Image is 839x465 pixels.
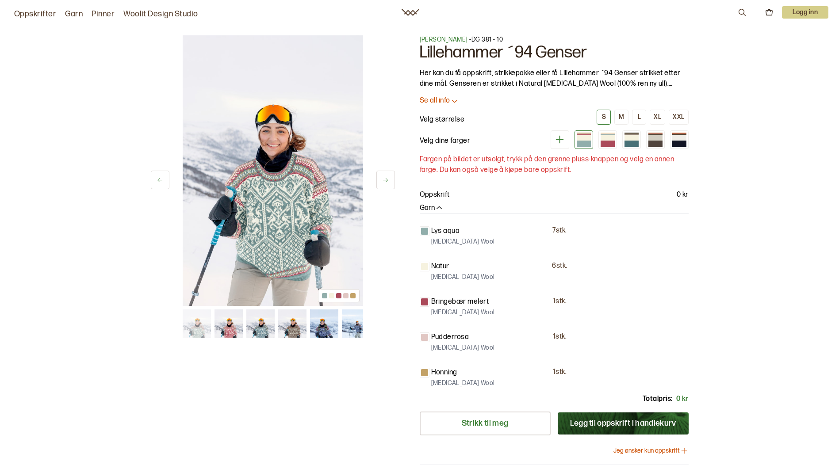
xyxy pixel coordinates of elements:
[622,130,641,149] div: Petrol (utsolgt)
[402,9,419,16] a: Woolit
[654,113,661,121] div: XL
[632,110,646,125] button: L
[431,367,457,378] p: Honning
[650,110,665,125] button: XL
[420,114,465,125] p: Velg størrelse
[553,332,567,342] p: 1 stk.
[420,412,551,435] a: Strikk til meg
[431,379,495,388] p: [MEDICAL_DATA] Wool
[431,261,449,272] p: Natur
[431,226,460,236] p: Lys aqua
[553,297,567,306] p: 1 stk.
[420,96,689,106] button: Se all info
[431,273,495,282] p: [MEDICAL_DATA] Wool
[183,35,363,306] img: Bilde av oppskrift
[782,6,828,19] p: Logg inn
[598,130,617,149] div: Bringebær (utsolgt)
[673,113,684,121] div: XXL
[553,368,567,377] p: 1 stk.
[638,113,641,121] div: L
[670,130,689,149] div: Mørk blå
[575,130,593,149] div: Mint (utsolgt)
[431,332,469,343] p: Pudderrosa
[431,308,495,317] p: [MEDICAL_DATA] Wool
[420,35,689,44] p: - DG 381 - 10
[552,262,567,271] p: 6 stk.
[619,113,624,121] div: M
[552,226,567,236] p: 7 stk.
[420,68,689,89] p: Her kan du få oppskrift, strikkepakke eller få Lillehammer ´94 Genser strikket etter dine mål. Ge...
[558,412,689,435] button: Legg til oppskrift i handlekurv
[420,190,450,200] p: Oppskrift
[431,237,495,246] p: [MEDICAL_DATA] Wool
[602,113,606,121] div: S
[420,44,689,61] h1: Lillehammer ´94 Genser
[614,110,628,125] button: M
[420,96,450,106] p: Se all info
[782,6,828,19] button: User dropdown
[613,446,689,455] button: Jeg ønsker kun oppskrift
[677,190,689,200] p: 0 kr
[669,110,688,125] button: XXL
[676,394,689,404] p: 0 kr
[420,154,689,175] p: Fargen på bildet er utsolgt, trykk på den grønne pluss-knappen og velg en annen farge. Du kan ogs...
[420,204,444,213] button: Garn
[92,8,115,20] a: Pinner
[643,394,673,404] p: Totalpris:
[14,8,56,20] a: Oppskrifter
[646,130,665,149] div: Brun (utsolgt)
[420,136,471,146] p: Velg dine farger
[597,110,611,125] button: S
[123,8,198,20] a: Woolit Design Studio
[65,8,83,20] a: Garn
[431,297,489,307] p: Bringebær melert
[420,36,468,43] a: [PERSON_NAME]
[431,343,495,352] p: [MEDICAL_DATA] Wool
